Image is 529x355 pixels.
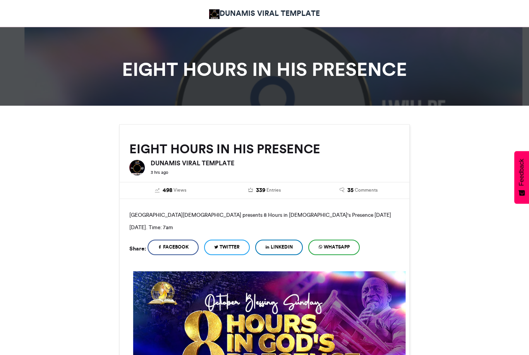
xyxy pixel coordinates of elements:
h5: Share: [129,244,146,254]
span: 339 [256,186,265,195]
a: Twitter [204,240,250,255]
img: DUNAMIS VIRAL TEMPLATE [209,9,220,19]
h1: EIGHT HOURS IN HIS PRESENCE [50,60,479,79]
a: 339 Entries [223,186,306,195]
span: Entries [266,187,281,194]
span: Feedback [518,159,525,186]
span: LinkedIn [271,244,293,250]
a: Facebook [148,240,199,255]
a: 35 Comments [317,186,400,195]
p: [GEOGRAPHIC_DATA][DEMOGRAPHIC_DATA] presents 8 Hours in [DEMOGRAPHIC_DATA]'s Presence [DATE][DATE... [129,209,400,233]
a: DUNAMIS VIRAL TEMPLATE [209,8,320,19]
a: LinkedIn [255,240,303,255]
a: 498 Views [129,186,212,195]
small: 3 hrs ago [151,170,168,175]
button: Feedback - Show survey [514,151,529,204]
img: DUNAMIS VIRAL TEMPLATE [129,160,145,175]
span: Views [173,187,186,194]
h6: DUNAMIS VIRAL TEMPLATE [151,160,400,166]
span: 35 [347,186,354,195]
span: WhatsApp [324,244,350,250]
a: WhatsApp [308,240,360,255]
span: 498 [163,186,172,195]
span: Twitter [220,244,240,250]
h2: EIGHT HOURS IN HIS PRESENCE [129,142,400,156]
span: Facebook [163,244,189,250]
span: Comments [355,187,378,194]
